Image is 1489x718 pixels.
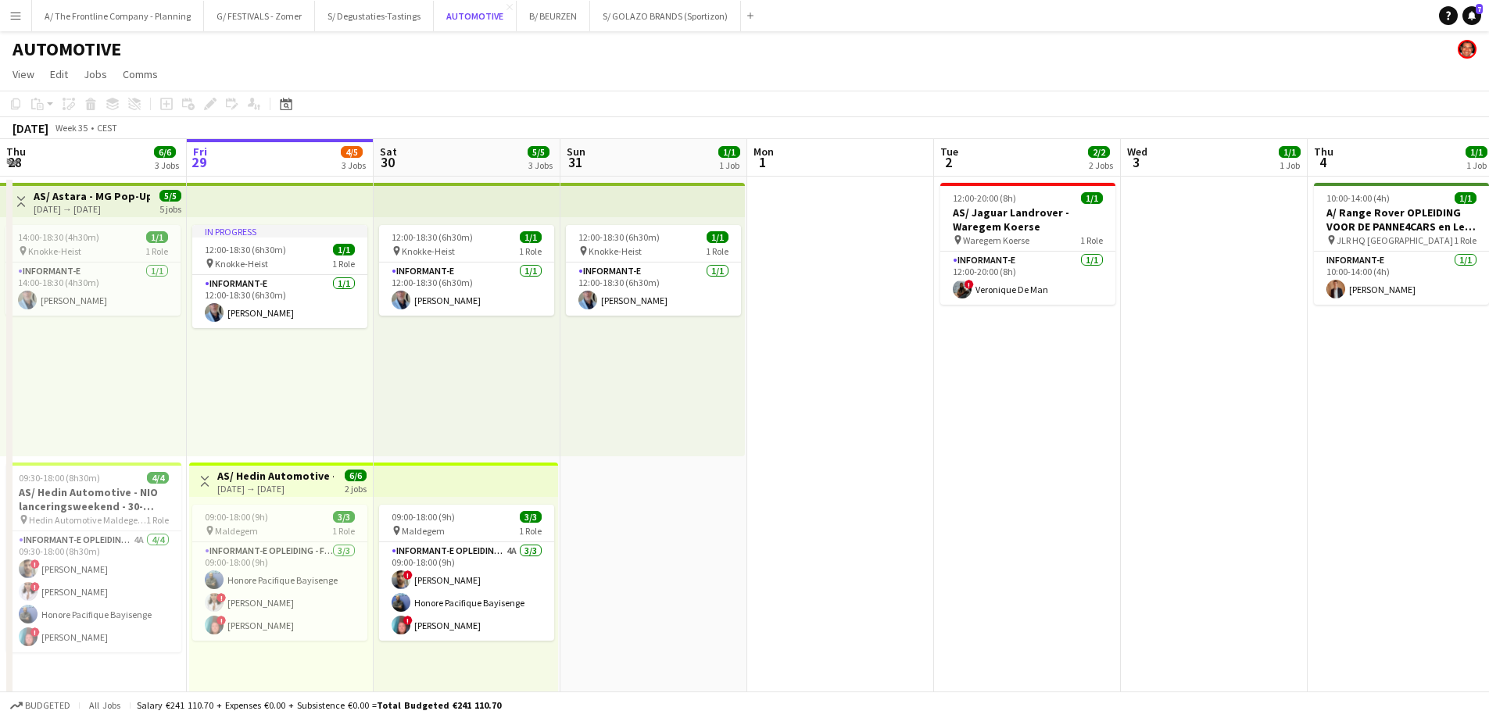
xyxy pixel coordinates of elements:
span: Sat [380,145,397,159]
div: 5 jobs [159,202,181,215]
div: 1 Job [719,159,739,171]
div: 1 Job [1280,159,1300,171]
span: 1 Role [519,245,542,257]
div: CEST [97,122,117,134]
button: G/ FESTIVALS - Zomer [204,1,315,31]
span: 12:00-18:30 (6h30m) [578,231,660,243]
span: 1/1 [718,146,740,158]
span: 4/4 [147,472,169,484]
span: 1 Role [332,258,355,270]
div: In progress12:00-18:30 (6h30m)1/1 Knokke-Heist1 RoleInformant-e1/112:00-18:30 (6h30m)[PERSON_NAME] [192,225,367,328]
app-card-role: Informant-e1/112:00-20:00 (8h)!Veronique De Man [940,252,1115,305]
span: 6/6 [154,146,176,158]
div: 3 Jobs [342,159,366,171]
span: 1/1 [1466,146,1487,158]
span: 1 Role [706,245,728,257]
span: 1/1 [1081,192,1103,204]
a: Jobs [77,64,113,84]
span: Week 35 [52,122,91,134]
span: 3/3 [333,511,355,523]
span: 1 Role [519,525,542,537]
span: JLR HQ [GEOGRAPHIC_DATA] [1337,234,1453,246]
span: Jobs [84,67,107,81]
app-job-card: 10:00-14:00 (4h)1/1A/ Range Rover OPLEIDING VOOR DE PANNE4CARS en Les Voiles Du Zoute en JLR HQ [... [1314,183,1489,305]
span: 1/1 [707,231,728,243]
span: 4 [1312,153,1333,171]
span: 2 [938,153,958,171]
span: Maldegem [402,525,445,537]
span: 3 [1125,153,1147,171]
div: 2 jobs [345,481,367,495]
span: 12:00-18:30 (6h30m) [205,244,286,255]
span: 1 [751,153,774,171]
a: Comms [116,64,164,84]
span: All jobs [86,699,123,711]
app-card-role: Informant-e Opleiding - Formation4A4/409:30-18:00 (8h30m)![PERSON_NAME]![PERSON_NAME]Honore Pacif... [6,531,181,652]
span: 1/1 [333,244,355,255]
span: 2/2 [1088,146,1110,158]
button: A/ The Frontline Company - Planning [32,1,204,31]
h3: AS/ Hedin Automotive - NIO lanceringsweekend - 30-31/08, 06-07/09 en 13-14/09 [6,485,181,513]
span: 28 [4,153,26,171]
span: Knokke-Heist [402,245,455,257]
h3: AS/ Hedin Automotive - NIO lanceringsweekend - 30-31/08, 06-07/09 en 13-14/09 [217,469,334,483]
span: 12:00-20:00 (8h) [953,192,1016,204]
span: 4/5 [341,146,363,158]
span: ! [30,627,40,637]
button: S/ GOLAZO BRANDS (Sportizon) [590,1,741,31]
div: Salary €241 110.70 + Expenses €0.00 + Subsistence €0.00 = [137,699,501,711]
span: Thu [1314,145,1333,159]
span: 09:00-18:00 (9h) [392,511,455,523]
div: [DATE] [13,120,48,136]
app-card-role: Informant-e1/112:00-18:30 (6h30m)[PERSON_NAME] [566,263,741,316]
span: 1/1 [1279,146,1301,158]
span: ! [217,616,226,625]
span: ! [403,570,413,580]
app-user-avatar: Peter Desart [1458,40,1476,59]
span: 3/3 [520,511,542,523]
app-job-card: 14:00-18:30 (4h30m)1/1 Knokke-Heist1 RoleInformant-e1/114:00-18:30 (4h30m)[PERSON_NAME] [5,225,181,316]
a: View [6,64,41,84]
span: Edit [50,67,68,81]
span: Sun [567,145,585,159]
span: 10:00-14:00 (4h) [1326,192,1390,204]
app-card-role: Informant-e1/114:00-18:30 (4h30m)[PERSON_NAME] [5,263,181,316]
app-card-role: Informant-e Opleiding - Formation4A3/309:00-18:00 (9h)![PERSON_NAME]Honore Pacifique Bayisenge![P... [379,542,554,641]
span: Thu [6,145,26,159]
span: 12:00-18:30 (6h30m) [392,231,473,243]
button: AUTOMOTIVE [434,1,517,31]
span: 1 Role [1454,234,1476,246]
app-card-role: Informant-e1/112:00-18:30 (6h30m)[PERSON_NAME] [192,275,367,328]
div: In progress [192,225,367,238]
span: ! [965,280,974,289]
div: 09:00-18:00 (9h)3/3 Maldegem1 RoleInformant-e Opleiding - Formation4A3/309:00-18:00 (9h)![PERSON_... [379,505,554,641]
span: Fri [193,145,207,159]
a: Edit [44,64,74,84]
span: ! [217,593,226,602]
button: S/ Degustaties-Tastings [315,1,434,31]
span: ! [30,559,40,569]
span: 1 Role [146,514,169,526]
span: 30 [378,153,397,171]
span: 1/1 [1455,192,1476,204]
span: Hedin Automotive Maldegem - Maldegem [29,514,146,526]
span: 1 Role [1080,234,1103,246]
span: 09:00-18:00 (9h) [205,511,268,523]
a: 7 [1462,6,1481,25]
span: Mon [753,145,774,159]
span: 1 Role [145,245,168,257]
app-job-card: 09:30-18:00 (8h30m)4/4AS/ Hedin Automotive - NIO lanceringsweekend - 30-31/08, 06-07/09 en 13-14/... [6,463,181,652]
span: 09:30-18:00 (8h30m) [19,472,100,484]
span: View [13,67,34,81]
span: Tue [940,145,958,159]
span: 7 [1476,4,1483,14]
span: Comms [123,67,158,81]
app-job-card: 12:00-20:00 (8h)1/1AS/ Jaguar Landrover - Waregem Koerse Waregem Koerse1 RoleInformant-e1/112:00-... [940,183,1115,305]
span: ! [403,616,413,625]
span: 5/5 [159,190,181,202]
h3: AS/ Astara - MG Pop-Up Knokke [34,189,150,203]
span: Knokke-Heist [589,245,642,257]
